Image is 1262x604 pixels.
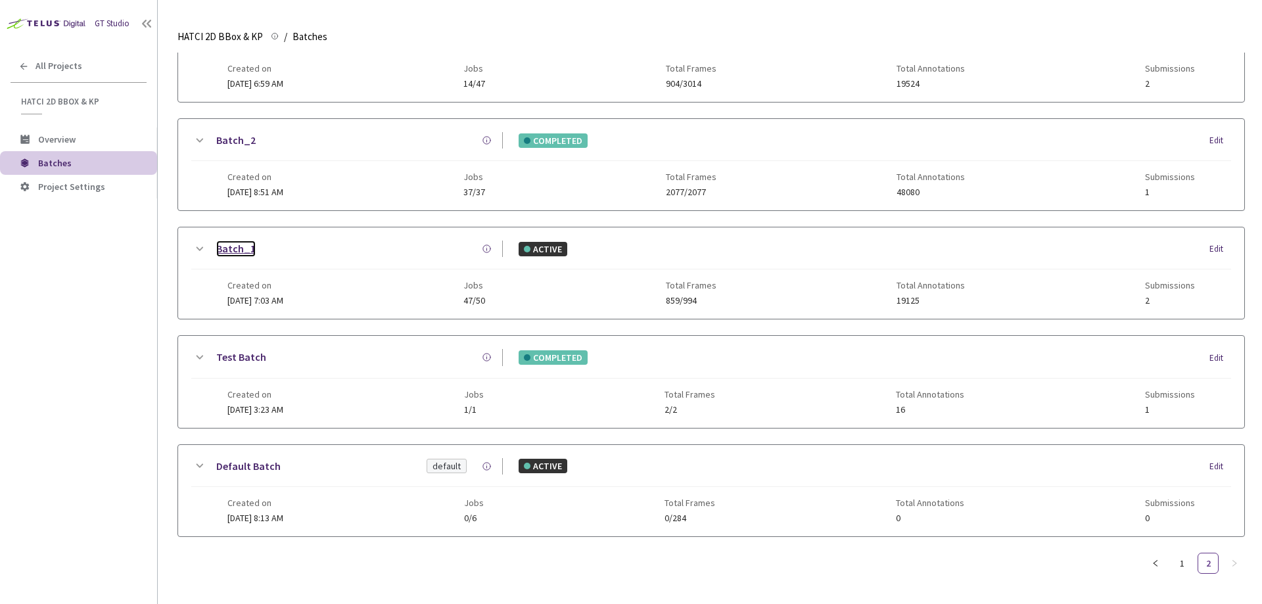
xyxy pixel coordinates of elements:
[519,242,567,256] div: ACTIVE
[177,29,263,45] span: HATCI 2D BBox & KP
[1209,460,1231,473] div: Edit
[896,405,964,415] span: 16
[897,187,965,197] span: 48080
[1145,389,1195,400] span: Submissions
[216,349,266,365] a: Test Batch
[665,513,715,523] span: 0/284
[178,11,1244,102] div: Batch_3ACTIVEEditCreated on[DATE] 6:59 AMJobs14/47Total Frames904/3014Total Annotations19524Submi...
[1145,296,1195,306] span: 2
[1209,352,1231,365] div: Edit
[227,186,283,198] span: [DATE] 8:51 AM
[95,18,129,30] div: GT Studio
[216,132,256,149] a: Batch_2
[216,458,281,475] a: Default Batch
[896,498,964,508] span: Total Annotations
[897,280,965,290] span: Total Annotations
[1145,172,1195,182] span: Submissions
[178,336,1244,427] div: Test BatchCOMPLETEDEditCreated on[DATE] 3:23 AMJobs1/1Total Frames2/2Total Annotations16Submissions1
[178,119,1244,210] div: Batch_2COMPLETEDEditCreated on[DATE] 8:51 AMJobs37/37Total Frames2077/2077Total Annotations48080S...
[1145,280,1195,290] span: Submissions
[519,350,588,365] div: COMPLETED
[896,513,964,523] span: 0
[665,498,715,508] span: Total Frames
[227,294,283,306] span: [DATE] 7:03 AM
[1198,553,1219,574] li: 2
[227,63,283,74] span: Created on
[464,498,484,508] span: Jobs
[227,172,283,182] span: Created on
[1152,559,1159,567] span: left
[227,78,283,89] span: [DATE] 6:59 AM
[463,280,485,290] span: Jobs
[38,181,105,193] span: Project Settings
[666,280,716,290] span: Total Frames
[1224,553,1245,574] li: Next Page
[178,445,1244,536] div: Default BatchdefaultACTIVEEditCreated on[DATE] 8:13 AMJobs0/6Total Frames0/284Total Annotations0S...
[665,405,715,415] span: 2/2
[464,389,484,400] span: Jobs
[463,187,485,197] span: 37/37
[464,405,484,415] span: 1/1
[1145,513,1195,523] span: 0
[896,389,964,400] span: Total Annotations
[292,29,327,45] span: Batches
[897,79,965,89] span: 19524
[666,187,716,197] span: 2077/2077
[1224,553,1245,574] button: right
[1145,498,1195,508] span: Submissions
[897,63,965,74] span: Total Annotations
[432,459,461,473] div: default
[519,133,588,148] div: COMPLETED
[227,280,283,290] span: Created on
[1145,553,1166,574] li: Previous Page
[227,498,283,508] span: Created on
[1171,553,1192,574] li: 1
[1198,553,1218,573] a: 2
[463,172,485,182] span: Jobs
[1230,559,1238,567] span: right
[1145,187,1195,197] span: 1
[463,296,485,306] span: 47/50
[21,96,139,107] span: HATCI 2D BBox & KP
[464,513,484,523] span: 0/6
[463,63,485,74] span: Jobs
[227,512,283,524] span: [DATE] 8:13 AM
[1145,405,1195,415] span: 1
[38,133,76,145] span: Overview
[216,241,256,257] a: Batch_1
[666,79,716,89] span: 904/3014
[897,172,965,182] span: Total Annotations
[897,296,965,306] span: 19125
[284,29,287,45] li: /
[227,404,283,415] span: [DATE] 3:23 AM
[666,63,716,74] span: Total Frames
[519,459,567,473] div: ACTIVE
[1145,79,1195,89] span: 2
[38,157,72,169] span: Batches
[666,172,716,182] span: Total Frames
[665,389,715,400] span: Total Frames
[666,296,716,306] span: 859/994
[1209,134,1231,147] div: Edit
[35,60,82,72] span: All Projects
[178,227,1244,319] div: Batch_1ACTIVEEditCreated on[DATE] 7:03 AMJobs47/50Total Frames859/994Total Annotations19125Submis...
[463,79,485,89] span: 14/47
[1209,243,1231,256] div: Edit
[1145,553,1166,574] button: left
[227,389,283,400] span: Created on
[1145,63,1195,74] span: Submissions
[1172,553,1192,573] a: 1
